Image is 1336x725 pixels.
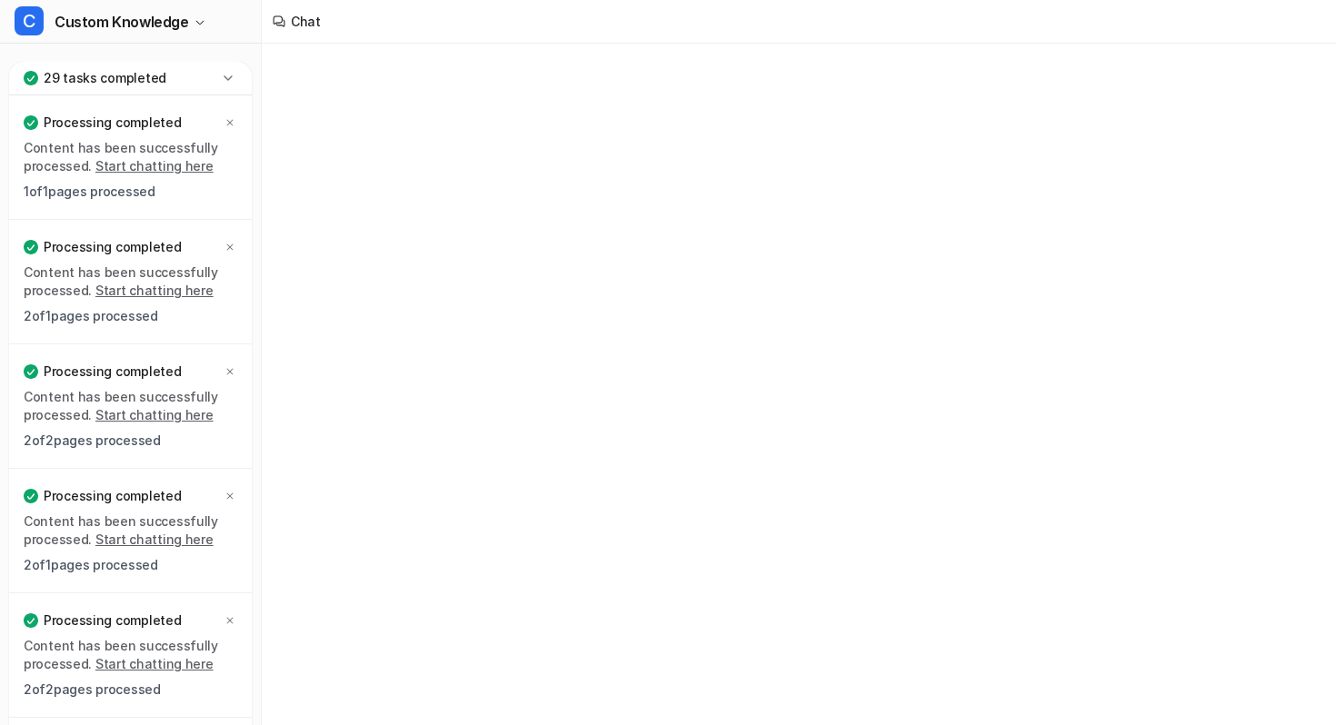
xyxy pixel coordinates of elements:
[95,531,214,547] a: Start chatting here
[24,432,237,450] p: 2 of 2 pages processed
[24,307,237,325] p: 2 of 1 pages processed
[55,9,189,35] span: Custom Knowledge
[24,637,237,673] p: Content has been successfully processed.
[95,158,214,174] a: Start chatting here
[95,283,214,298] a: Start chatting here
[24,139,237,175] p: Content has been successfully processed.
[24,388,237,424] p: Content has been successfully processed.
[7,55,254,80] a: Chat
[291,12,321,31] div: Chat
[24,556,237,574] p: 2 of 1 pages processed
[44,362,181,381] p: Processing completed
[24,512,237,549] p: Content has been successfully processed.
[44,487,181,505] p: Processing completed
[95,656,214,671] a: Start chatting here
[44,238,181,256] p: Processing completed
[15,6,44,35] span: C
[44,114,181,132] p: Processing completed
[44,611,181,630] p: Processing completed
[24,263,237,300] p: Content has been successfully processed.
[44,69,166,87] p: 29 tasks completed
[24,680,237,699] p: 2 of 2 pages processed
[95,407,214,422] a: Start chatting here
[24,183,237,201] p: 1 of 1 pages processed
